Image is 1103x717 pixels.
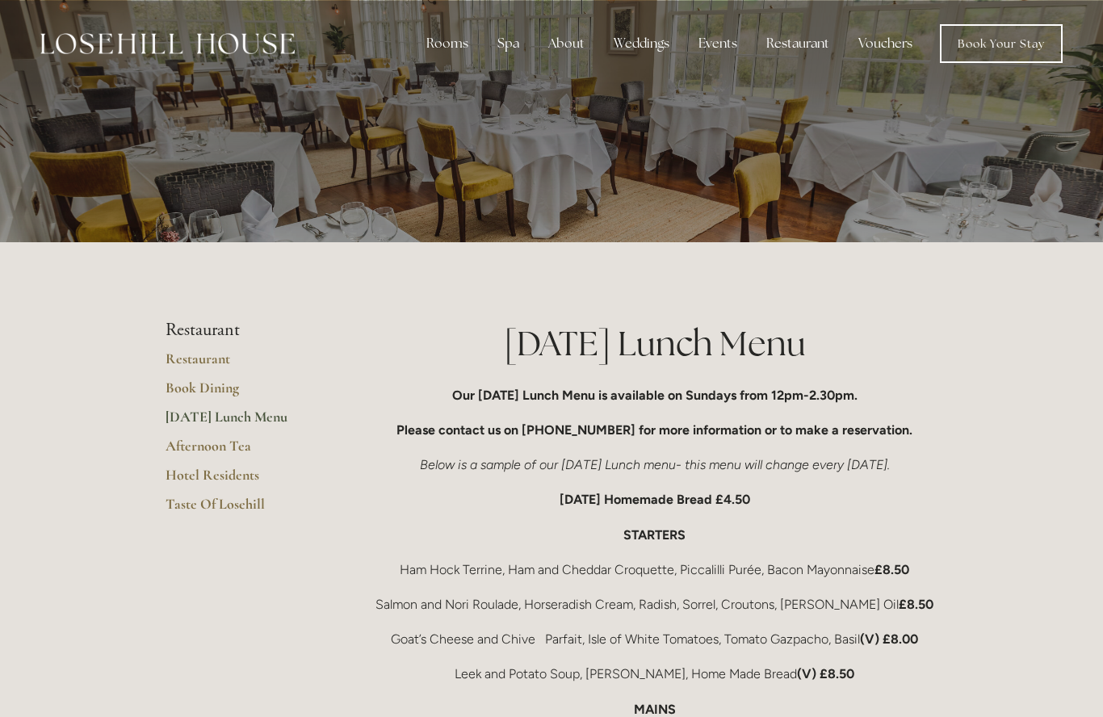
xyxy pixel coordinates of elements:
div: Events [686,27,750,60]
strong: [DATE] Homemade Bread £4.50 [560,492,750,507]
div: Spa [484,27,532,60]
a: Taste Of Losehill [166,495,320,524]
p: Leek and Potato Soup, [PERSON_NAME], Home Made Bread [371,663,937,685]
a: Vouchers [845,27,925,60]
strong: (V) £8.00 [860,631,918,647]
a: Book Dining [166,379,320,408]
strong: MAINS [634,702,676,717]
div: About [535,27,598,60]
p: Ham Hock Terrine, Ham and Cheddar Croquette, Piccalilli Purée, Bacon Mayonnaise [371,559,937,581]
strong: £8.50 [874,562,909,577]
div: Restaurant [753,27,842,60]
strong: STARTERS [623,527,686,543]
strong: Please contact us on [PHONE_NUMBER] for more information or to make a reservation. [396,422,912,438]
h1: [DATE] Lunch Menu [371,320,937,367]
a: Book Your Stay [940,24,1063,63]
div: Rooms [413,27,481,60]
strong: (V) £8.50 [797,666,854,681]
div: Weddings [601,27,682,60]
a: Afternoon Tea [166,437,320,466]
p: Salmon and Nori Roulade, Horseradish Cream, Radish, Sorrel, Croutons, [PERSON_NAME] Oil [371,593,937,615]
strong: Our [DATE] Lunch Menu is available on Sundays from 12pm-2.30pm. [452,388,858,403]
a: Hotel Residents [166,466,320,495]
em: Below is a sample of our [DATE] Lunch menu- this menu will change every [DATE]. [420,457,890,472]
strong: £8.50 [899,597,933,612]
p: Goat’s Cheese and Chive Parfait, Isle of White Tomatoes, Tomato Gazpacho, Basil [371,628,937,650]
img: Losehill House [40,33,295,54]
a: [DATE] Lunch Menu [166,408,320,437]
a: Restaurant [166,350,320,379]
li: Restaurant [166,320,320,341]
